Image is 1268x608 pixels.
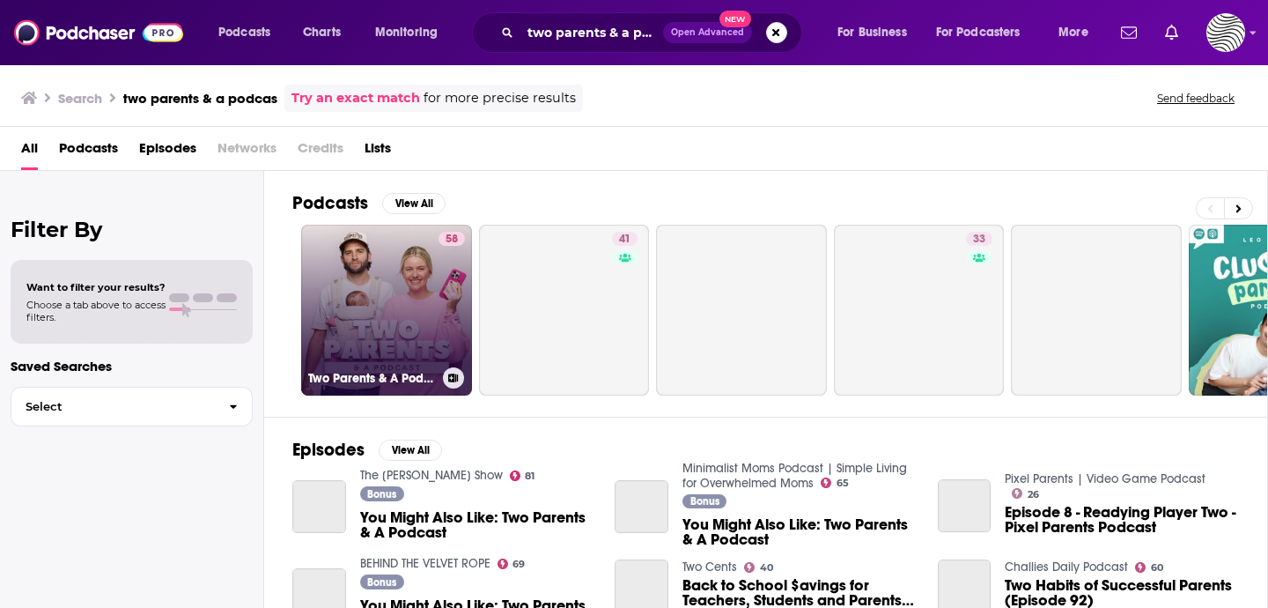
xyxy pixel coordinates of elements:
[760,564,773,572] span: 40
[690,496,719,507] span: Bonus
[375,20,438,45] span: Monitoring
[682,560,737,575] a: Two Cents
[303,20,341,45] span: Charts
[301,225,472,396] a: 58Two Parents & A Podcast
[479,225,650,396] a: 41
[11,358,253,374] p: Saved Searches
[292,439,365,461] h2: Episodes
[59,134,118,170] a: Podcasts
[360,556,490,571] a: BEHIND THE VELVET ROPE
[612,232,638,246] a: 41
[308,371,436,386] h3: Two Parents & A Podcast
[1058,20,1088,45] span: More
[21,134,38,170] a: All
[26,281,166,293] span: Want to filter your results?
[936,20,1021,45] span: For Podcasters
[1151,564,1163,572] span: 60
[938,479,992,533] a: Episode 8 - Readying Player Two - Pixel Parents Podcast
[1005,471,1205,486] a: Pixel Parents | Video Game Podcast
[446,231,458,248] span: 58
[489,12,819,53] div: Search podcasts, credits, & more...
[498,559,526,569] a: 69
[925,19,1046,47] button: open menu
[520,19,663,47] input: Search podcasts, credits, & more...
[11,387,253,426] button: Select
[834,225,1005,396] a: 33
[837,20,907,45] span: For Business
[292,192,368,214] h2: Podcasts
[123,90,277,107] h3: two parents & a podcas
[360,510,594,540] a: You Might Also Like: Two Parents & A Podcast
[1158,18,1185,48] a: Show notifications dropdown
[615,480,668,534] a: You Might Also Like: Two Parents & A Podcast
[1206,13,1245,52] span: Logged in as OriginalStrategies
[973,231,985,248] span: 33
[439,232,465,246] a: 58
[217,134,276,170] span: Networks
[671,28,744,37] span: Open Advanced
[206,19,293,47] button: open menu
[682,461,907,491] a: Minimalist Moms Podcast | Simple Living for Overwhelmed Moms
[825,19,929,47] button: open menu
[510,471,535,481] a: 81
[11,401,215,412] span: Select
[1135,562,1163,573] a: 60
[512,560,525,568] span: 69
[291,19,351,47] a: Charts
[382,193,446,214] button: View All
[292,439,442,461] a: EpisodesView All
[292,192,446,214] a: PodcastsView All
[1005,505,1239,535] a: Episode 8 - Readying Player Two - Pixel Parents Podcast
[719,11,751,27] span: New
[11,217,253,242] h2: Filter By
[1114,18,1144,48] a: Show notifications dropdown
[14,16,183,49] img: Podchaser - Follow, Share and Rate Podcasts
[424,88,576,108] span: for more precise results
[821,478,849,488] a: 65
[298,134,343,170] span: Credits
[1012,488,1039,499] a: 26
[966,232,992,246] a: 33
[292,480,346,534] a: You Might Also Like: Two Parents & A Podcast
[663,22,752,43] button: Open AdvancedNew
[1152,91,1240,106] button: Send feedback
[365,134,391,170] a: Lists
[1046,19,1110,47] button: open menu
[744,562,773,573] a: 40
[525,472,534,480] span: 81
[682,517,917,547] a: You Might Also Like: Two Parents & A Podcast
[1206,13,1245,52] img: User Profile
[1005,560,1128,575] a: Challies Daily Podcast
[619,231,630,248] span: 41
[360,468,503,483] a: The Sarah Fraser Show
[291,88,420,108] a: Try an exact match
[837,479,849,487] span: 65
[1206,13,1245,52] button: Show profile menu
[218,20,270,45] span: Podcasts
[139,134,196,170] a: Episodes
[26,299,166,323] span: Choose a tab above to access filters.
[379,440,442,461] button: View All
[367,489,396,500] span: Bonus
[363,19,461,47] button: open menu
[1005,578,1239,608] a: Two Habits of Successful Parents (Episode 92)
[367,577,396,588] span: Bonus
[1028,491,1039,499] span: 26
[682,578,917,608] a: Back to School $avings for Teachers, Students and Parents | Two Cents Podcast
[58,90,102,107] h3: Search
